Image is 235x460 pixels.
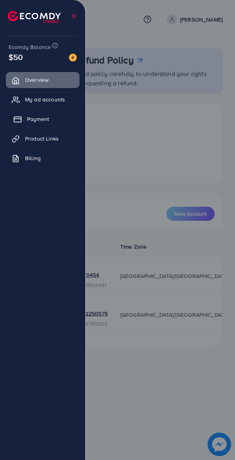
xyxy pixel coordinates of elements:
span: Overview [25,76,49,84]
img: image [69,54,77,61]
a: Payment [6,111,80,127]
span: Payment [27,115,49,123]
span: Billing [25,154,41,162]
span: My ad accounts [25,96,65,103]
span: $50 [9,51,23,63]
img: logo [8,11,61,23]
a: Billing [6,150,80,166]
span: Product Links [25,135,59,143]
a: My ad accounts [6,92,80,107]
a: Product Links [6,131,80,146]
a: Overview [6,72,80,88]
span: Ecomdy Balance [9,43,51,51]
